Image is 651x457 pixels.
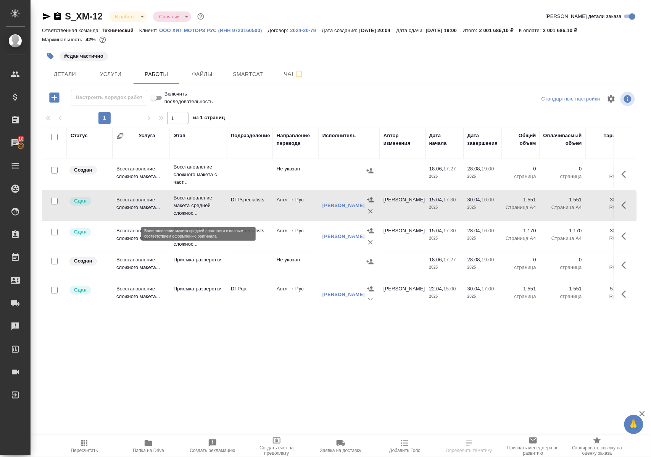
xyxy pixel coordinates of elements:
button: 968377.23 RUB; [98,35,108,45]
p: Сдан [74,286,87,294]
p: 0 [506,256,536,264]
div: Оплачиваемый объем [543,132,582,147]
p: страница [544,173,582,180]
button: Добавить тэг [42,48,59,65]
p: 2025 [467,264,498,271]
span: 🙏 [627,416,640,433]
span: Настроить таблицу [602,90,620,108]
p: Маржинальность: [42,37,85,42]
p: 42% [85,37,97,42]
p: Сдан [74,197,87,205]
p: 0 [506,165,536,173]
p: 17:00 [482,286,494,292]
a: [PERSON_NAME] [322,233,365,239]
td: Восстановление сложного макета... [113,161,170,188]
p: Приемка разверстки [174,285,223,293]
div: Исполнитель [322,132,356,139]
div: Автор изменения [384,132,422,147]
div: split button [540,93,602,105]
td: Англ → Рус [273,192,319,219]
p: 28.08, [467,257,482,263]
p: Страница А4 [506,235,536,242]
p: Технический [102,28,139,33]
a: 10 [2,133,29,152]
button: Сгруппировать [116,132,124,140]
button: Удалить [365,206,376,217]
div: Заказ еще не согласован с клиентом, искать исполнителей рано [69,165,109,175]
td: Восстановление сложного макета... [113,192,170,219]
p: 1 551 [544,196,582,204]
span: Smartcat [230,70,266,79]
td: DTPspecialists [227,223,273,250]
p: 28.04, [467,228,482,233]
p: страница [506,293,536,300]
p: 0 [544,256,582,264]
p: Ответственная команда: [42,28,102,33]
p: 1 551 [506,196,536,204]
td: Восстановление сложного макета... [113,223,170,250]
p: 28.08, [467,166,482,172]
button: Здесь прячутся важные кнопки [617,165,635,183]
span: сдан частично [59,52,109,59]
p: 17:27 [443,166,456,172]
span: Услуги [92,70,129,79]
div: Заказ еще не согласован с клиентом, искать исполнителей рано [69,256,109,266]
p: 19:00 [482,166,494,172]
span: Файлы [184,70,221,79]
p: 0 [544,165,582,173]
button: Здесь прячутся важные кнопки [617,285,635,303]
p: RUB [590,204,620,211]
button: В работе [113,13,138,20]
button: Доп статусы указывают на важность/срочность заказа [196,11,206,21]
p: 2025 [429,293,460,300]
p: 0 [590,256,620,264]
div: Менеджер проверил работу исполнителя, передает ее на следующий этап [69,196,109,206]
p: 16:00 [482,228,494,233]
p: 2025 [467,204,498,211]
p: 1 551 [506,285,536,293]
button: 🙏 [624,415,643,434]
p: 2025 [467,235,498,242]
button: Здесь прячутся важные кнопки [617,196,635,214]
p: Страница А4 [544,204,582,211]
p: 0 [590,165,620,173]
div: В работе [109,11,147,22]
p: Восстановление сложного макета с част... [174,163,223,186]
p: 30.04, [467,286,482,292]
button: Удалить [365,237,376,248]
td: Восстановление сложного макета... [113,281,170,308]
p: 15.04, [429,228,443,233]
p: 19:00 [482,257,494,263]
button: Назначить [364,256,376,267]
p: RUB [590,264,620,271]
p: #сдан частично [64,52,103,60]
p: 30.04, [467,197,482,203]
p: Создан [74,257,92,265]
div: Менеджер проверил работу исполнителя, передает ее на следующий этап [69,285,109,295]
span: Детали [47,70,83,79]
button: Здесь прячутся важные кнопки [617,256,635,274]
button: Скопировать ссылку [53,12,62,21]
a: ООО ХИТ МОТОРЗ РУС (ИНН 9723160500) [159,27,268,33]
p: [DATE] 19:00 [426,28,463,33]
p: страница [544,264,582,271]
div: Этап [174,132,185,139]
p: Дата сдачи: [396,28,425,33]
p: Страница А4 [506,204,536,211]
p: 22.04, [429,286,443,292]
div: Дата начала [429,132,460,147]
td: [PERSON_NAME] [380,223,425,250]
p: 18.06, [429,257,443,263]
p: 2024-20-79 [290,28,322,33]
button: Назначить [365,283,376,295]
svg: Подписаться [295,70,304,79]
button: Назначить [365,194,376,206]
div: Общий объем [506,132,536,147]
p: 2025 [429,264,460,271]
td: Англ → Рус [273,223,319,250]
td: [PERSON_NAME] [380,281,425,308]
p: 17:30 [443,197,456,203]
p: Итого: [462,28,479,33]
div: Менеджер проверил работу исполнителя, передает ее на следующий этап [69,227,109,237]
